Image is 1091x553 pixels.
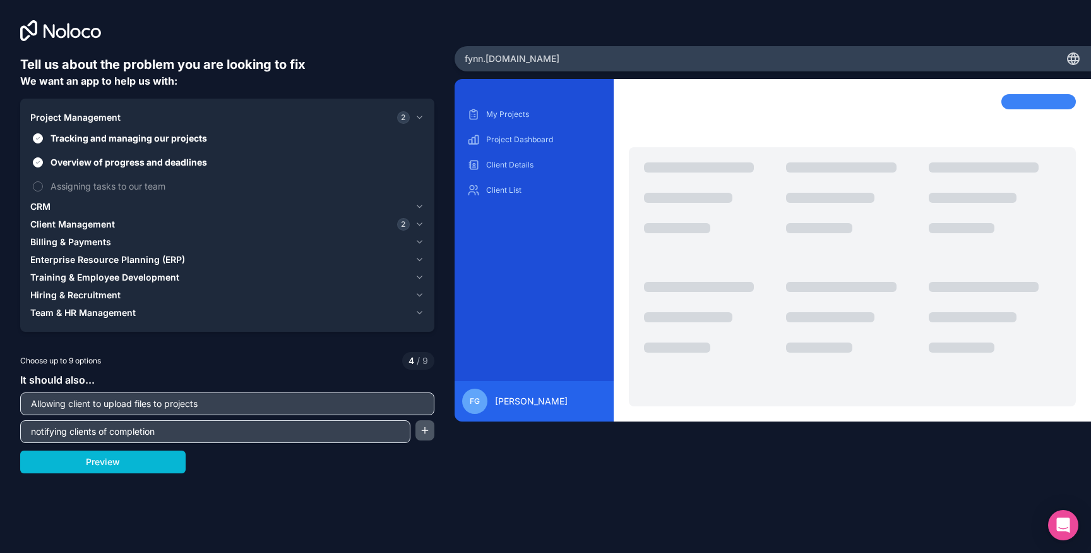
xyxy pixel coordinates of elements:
[417,355,420,366] span: /
[20,374,95,386] span: It should also...
[33,133,43,143] button: Tracking and managing our projects
[30,126,424,198] div: Project Management2
[465,52,559,65] span: fynn .[DOMAIN_NAME]
[30,216,424,233] button: Client Management2
[414,355,428,367] span: 9
[30,200,51,213] span: CRM
[495,395,568,408] span: [PERSON_NAME]
[30,218,115,231] span: Client Management
[470,396,480,406] span: FG
[1048,510,1078,540] div: Open Intercom Messenger
[30,271,179,284] span: Training & Employee Development
[30,286,424,304] button: Hiring & Recruitment
[51,155,422,169] span: Overview of progress and deadlines
[465,104,604,371] div: scrollable content
[30,307,136,319] span: Team & HR Management
[30,111,121,124] span: Project Management
[486,185,601,195] p: Client List
[486,135,601,145] p: Project Dashboard
[30,233,424,251] button: Billing & Payments
[20,451,186,473] button: Preview
[51,179,422,193] span: Assigning tasks to our team
[20,355,101,367] span: Choose up to 9 options
[30,109,424,126] button: Project Management2
[486,160,601,170] p: Client Details
[30,304,424,322] button: Team & HR Management
[30,236,111,248] span: Billing & Payments
[397,111,410,124] span: 2
[30,251,424,269] button: Enterprise Resource Planning (ERP)
[51,131,422,145] span: Tracking and managing our projects
[30,253,185,266] span: Enterprise Resource Planning (ERP)
[30,269,424,286] button: Training & Employee Development
[408,355,414,367] span: 4
[397,218,410,231] span: 2
[30,198,424,216] button: CRM
[20,56,434,73] h6: Tell us about the problem you are looking to fix
[33,157,43,167] button: Overview of progress and deadlines
[30,289,121,301] span: Hiring & Recruitment
[33,181,43,191] button: Assigning tasks to our team
[20,75,177,87] span: We want an app to help us with:
[486,109,601,119] p: My Projects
